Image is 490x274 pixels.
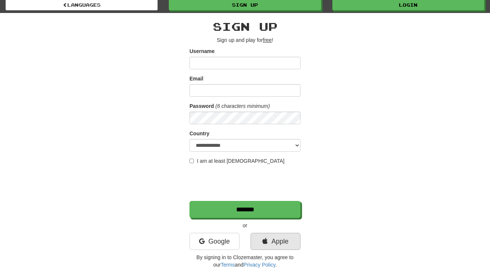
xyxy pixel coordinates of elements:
[263,37,272,43] u: free
[189,233,239,250] a: Google
[189,47,215,55] label: Username
[251,233,301,250] a: Apple
[189,254,301,268] p: By signing in to Clozemaster, you agree to our and .
[189,157,285,165] label: I am at least [DEMOGRAPHIC_DATA]
[244,262,275,268] a: Privacy Policy
[189,130,209,137] label: Country
[189,75,203,82] label: Email
[189,222,301,229] p: or
[189,102,214,110] label: Password
[189,168,302,197] iframe: reCAPTCHA
[189,36,301,44] p: Sign up and play for !
[189,20,301,33] h2: Sign up
[221,262,235,268] a: Terms
[215,103,270,109] em: (6 characters minimum)
[189,159,194,163] input: I am at least [DEMOGRAPHIC_DATA]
